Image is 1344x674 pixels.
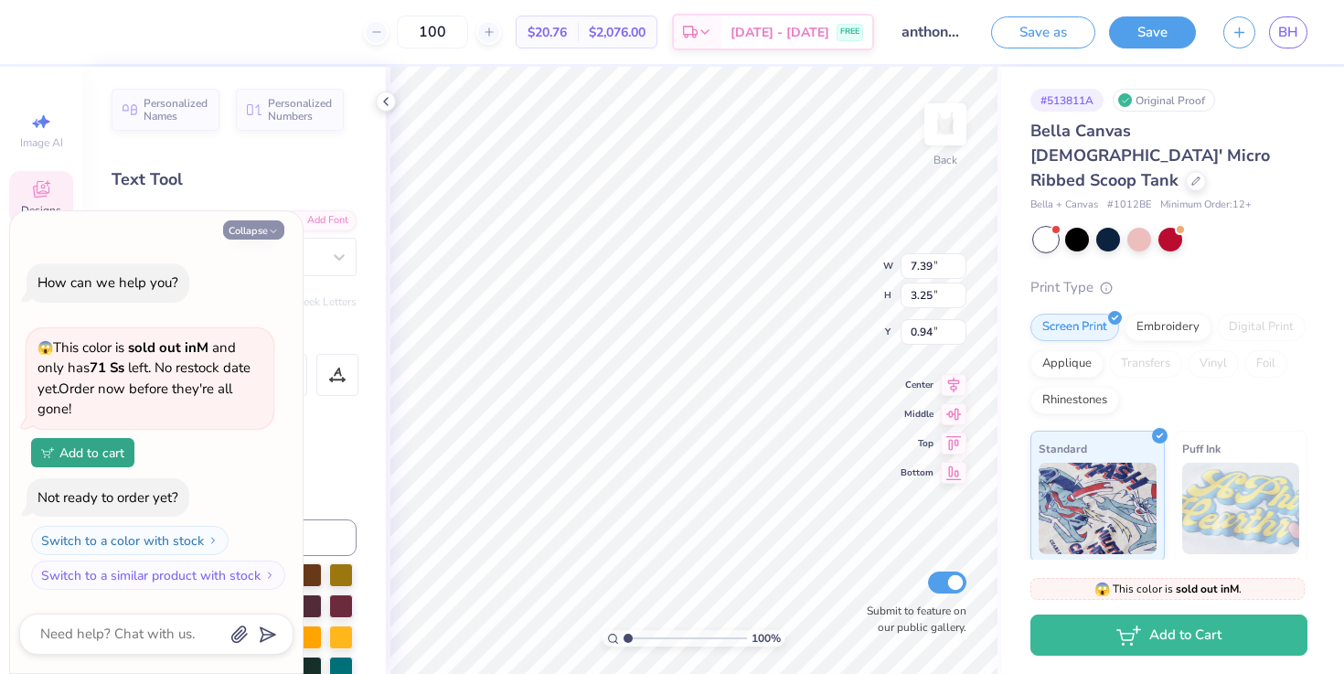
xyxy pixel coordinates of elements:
img: Puff Ink [1182,463,1300,554]
button: Add to Cart [1030,615,1307,656]
span: FREE [840,26,859,38]
button: Collapse [223,220,284,240]
span: BH [1278,22,1298,43]
div: Transfers [1109,350,1182,378]
button: Add to cart [31,438,134,467]
img: Add to cart [41,447,54,458]
img: Standard [1039,463,1157,554]
div: Original Proof [1113,89,1215,112]
strong: 71 Ss [90,358,124,377]
div: Text Tool [112,167,357,192]
div: Not ready to order yet? [37,488,178,507]
span: Personalized Numbers [268,97,333,123]
button: Switch to a color with stock [31,526,229,555]
input: Untitled Design [888,14,977,50]
div: Screen Print [1030,314,1119,341]
span: Designs [21,203,61,218]
div: Applique [1030,350,1104,378]
div: Add Font [284,210,357,231]
span: 😱 [37,339,53,357]
button: Save [1109,16,1196,48]
span: Personalized Names [144,97,208,123]
img: Switch to a similar product with stock [264,570,275,581]
div: Vinyl [1188,350,1239,378]
span: This color is . [1094,581,1242,597]
span: Standard [1039,439,1087,458]
strong: sold out in M [1176,582,1239,596]
strong: sold out in M [128,338,208,357]
span: Center [901,379,933,391]
input: – – [397,16,468,48]
button: Switch to a similar product with stock [31,561,285,590]
span: Top [901,437,933,450]
label: Submit to feature on our public gallery. [857,603,966,636]
span: Minimum Order: 12 + [1160,198,1252,213]
span: 😱 [1094,581,1110,598]
span: Puff Ink [1182,439,1221,458]
span: 100 % [752,630,781,647]
div: Foil [1244,350,1287,378]
button: Save as [991,16,1095,48]
span: This color is and only has left . No restock date yet. Order now before they're all gone! [37,338,251,419]
div: How can we help you? [37,273,178,292]
span: [DATE] - [DATE] [731,23,829,42]
img: Switch to a color with stock [208,535,219,546]
span: Bottom [901,466,933,479]
span: $20.76 [528,23,567,42]
div: # 513811A [1030,89,1104,112]
span: # 1012BE [1107,198,1151,213]
a: BH [1269,16,1307,48]
div: Embroidery [1125,314,1211,341]
div: Digital Print [1217,314,1306,341]
div: Rhinestones [1030,387,1119,414]
span: Image AI [20,135,63,150]
div: Print Type [1030,277,1307,298]
span: Bella + Canvas [1030,198,1098,213]
img: Back [927,106,964,143]
div: Back [933,152,957,168]
span: Bella Canvas [DEMOGRAPHIC_DATA]' Micro Ribbed Scoop Tank [1030,120,1270,191]
span: Middle [901,408,933,421]
span: $2,076.00 [589,23,645,42]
